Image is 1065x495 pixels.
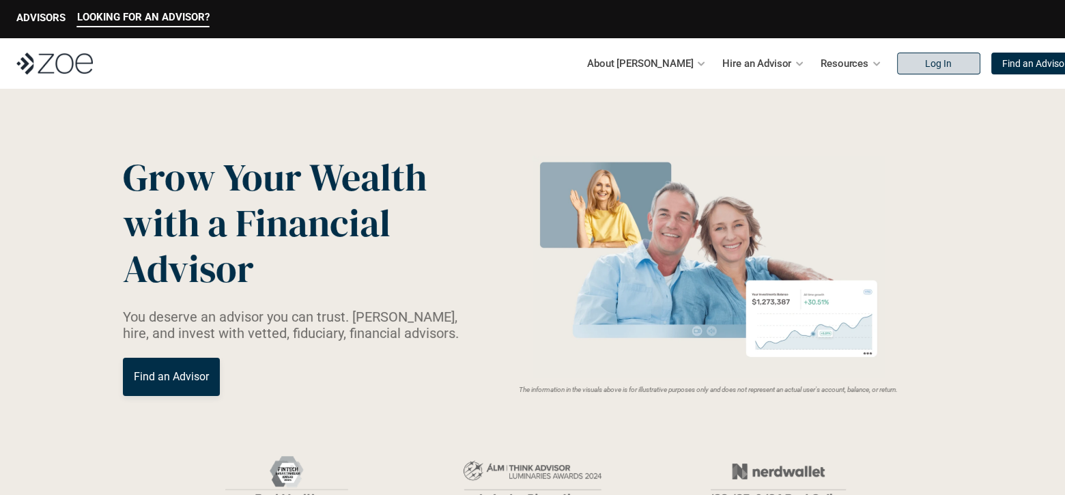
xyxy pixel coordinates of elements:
[897,53,980,74] a: Log In
[519,386,898,393] em: The information in the visuals above is for illustrative purposes only and does not represent an ...
[123,151,427,203] span: Grow Your Wealth
[123,358,220,396] a: Find an Advisor
[722,53,791,74] p: Hire an Advisor
[925,58,952,70] p: Log In
[526,156,890,378] img: Zoe Financial Hero Image
[123,197,399,295] span: with a Financial Advisor
[77,11,210,23] p: LOOKING FOR AN ADVISOR?
[587,53,693,74] p: About [PERSON_NAME]
[123,309,475,341] p: You deserve an advisor you can trust. [PERSON_NAME], hire, and invest with vetted, fiduciary, fin...
[16,12,66,24] p: ADVISORS
[134,370,209,383] p: Find an Advisor
[821,53,868,74] p: Resources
